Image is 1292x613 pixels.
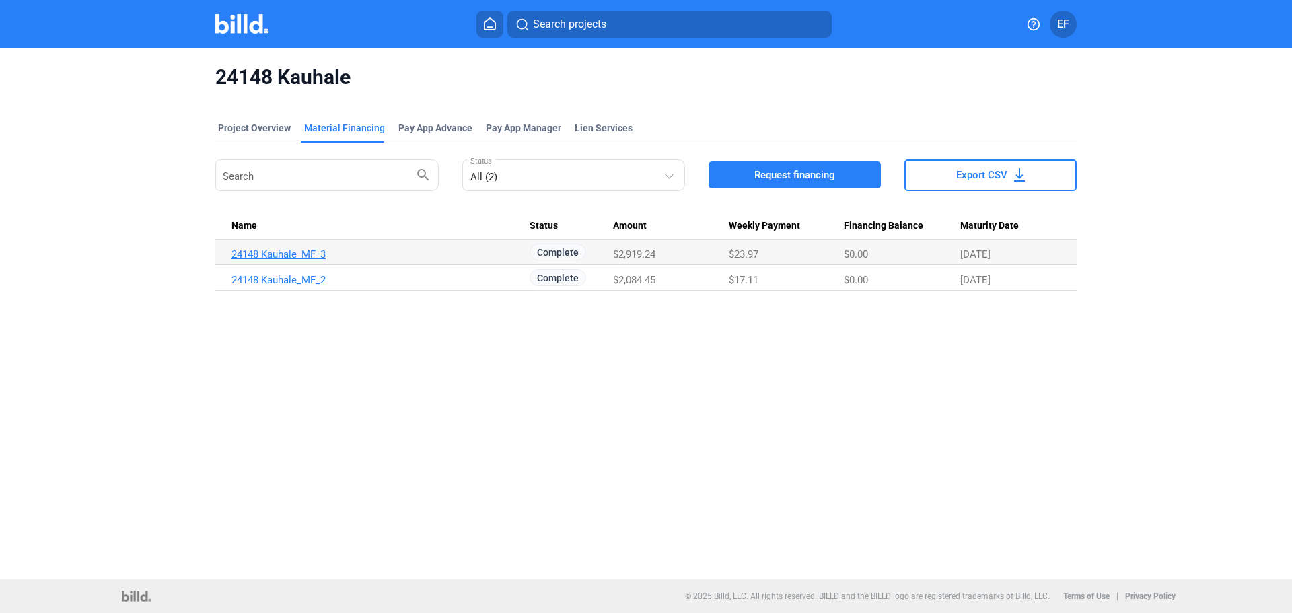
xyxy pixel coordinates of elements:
[1125,591,1176,601] b: Privacy Policy
[575,121,633,135] div: Lien Services
[844,220,923,232] span: Financing Balance
[960,220,1019,232] span: Maturity Date
[960,274,991,286] span: [DATE]
[904,159,1077,191] button: Export CSV
[415,166,431,182] mat-icon: search
[231,248,530,260] a: 24148 Kauhale_MF_3
[754,168,835,182] span: Request financing
[960,248,991,260] span: [DATE]
[844,220,960,232] div: Financing Balance
[613,220,647,232] span: Amount
[215,65,1077,90] span: 24148 Kauhale
[1050,11,1077,38] button: EF
[844,248,868,260] span: $0.00
[1116,591,1118,601] p: |
[470,171,497,183] mat-select-trigger: All (2)
[613,220,728,232] div: Amount
[304,121,385,135] div: Material Financing
[530,220,558,232] span: Status
[1057,16,1069,32] span: EF
[613,274,655,286] span: $2,084.45
[122,591,151,602] img: logo
[231,220,530,232] div: Name
[1063,591,1110,601] b: Terms of Use
[218,121,291,135] div: Project Overview
[530,244,586,260] span: Complete
[231,274,530,286] a: 24148 Kauhale_MF_2
[231,220,257,232] span: Name
[844,274,868,286] span: $0.00
[729,220,800,232] span: Weekly Payment
[956,168,1007,182] span: Export CSV
[729,220,845,232] div: Weekly Payment
[533,16,606,32] span: Search projects
[398,121,472,135] div: Pay App Advance
[613,248,655,260] span: $2,919.24
[530,220,614,232] div: Status
[729,274,758,286] span: $17.11
[507,11,832,38] button: Search projects
[960,220,1061,232] div: Maturity Date
[709,161,881,188] button: Request financing
[486,121,561,135] span: Pay App Manager
[729,248,758,260] span: $23.97
[685,591,1050,601] p: © 2025 Billd, LLC. All rights reserved. BILLD and the BILLD logo are registered trademarks of Bil...
[215,14,268,34] img: Billd Company Logo
[530,269,586,286] span: Complete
